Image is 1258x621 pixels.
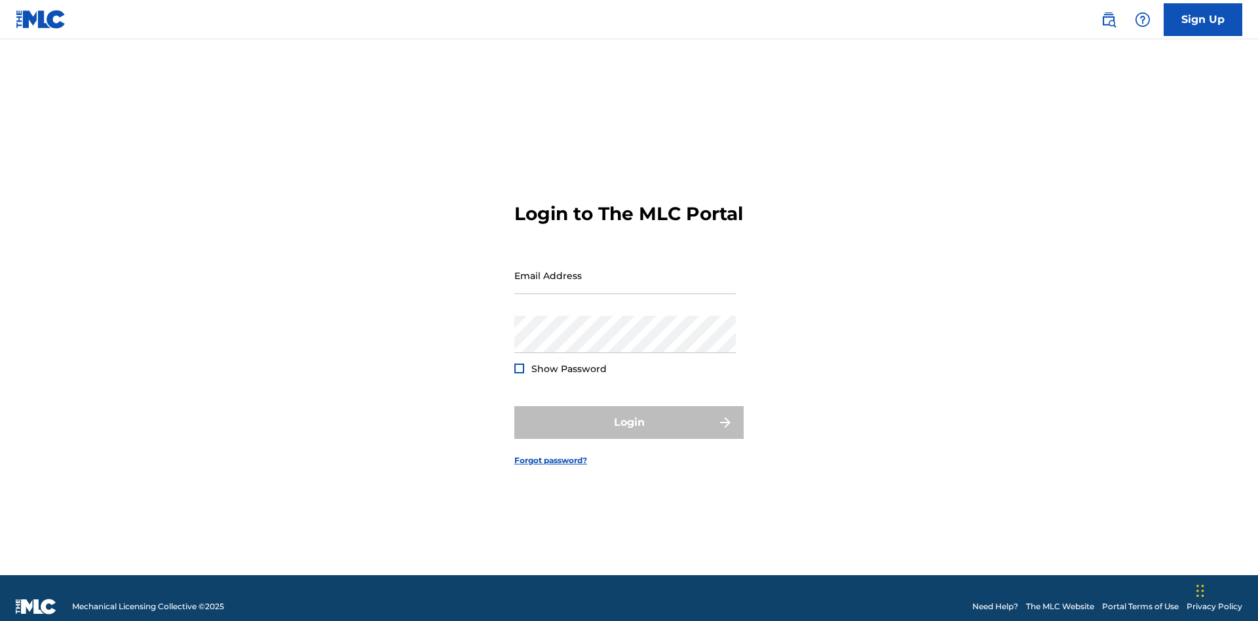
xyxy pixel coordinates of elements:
[1187,601,1242,612] a: Privacy Policy
[514,202,743,225] h3: Login to The MLC Portal
[1164,3,1242,36] a: Sign Up
[16,10,66,29] img: MLC Logo
[1026,601,1094,612] a: The MLC Website
[972,601,1018,612] a: Need Help?
[1196,571,1204,611] div: Drag
[1102,601,1179,612] a: Portal Terms of Use
[72,601,224,612] span: Mechanical Licensing Collective © 2025
[1135,12,1151,28] img: help
[16,599,56,614] img: logo
[1096,7,1122,33] a: Public Search
[514,455,587,466] a: Forgot password?
[1192,558,1258,621] iframe: Chat Widget
[1130,7,1156,33] div: Help
[531,363,607,375] span: Show Password
[1101,12,1116,28] img: search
